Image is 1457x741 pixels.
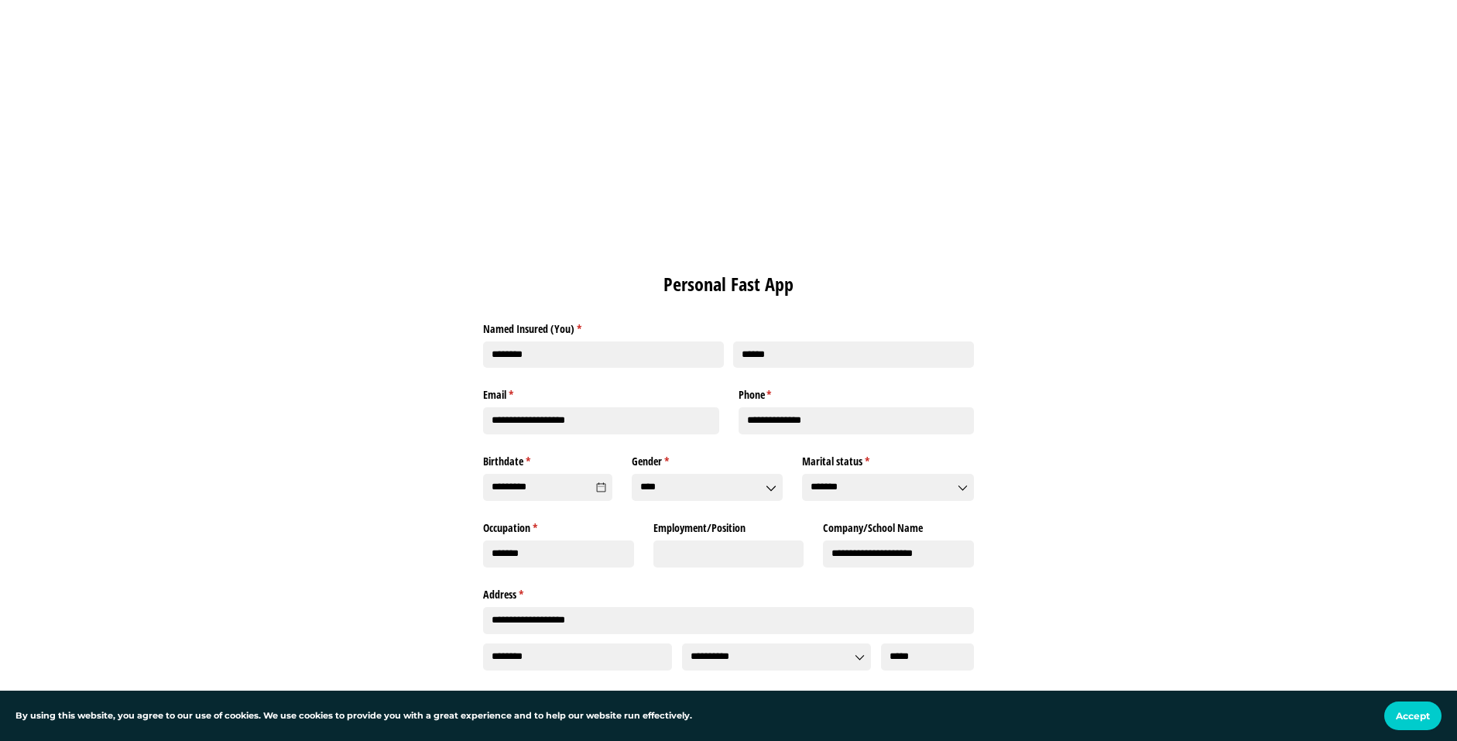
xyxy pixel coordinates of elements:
label: Email [483,383,719,403]
input: First [483,341,724,369]
label: Birthdate [483,449,612,469]
label: Gender [823,685,974,705]
label: Company/​School Name [823,516,974,536]
legend: Address [483,582,974,602]
label: Marital status [802,449,974,469]
input: City [483,643,672,671]
p: By using this website, you agree to our use of cookies. We use cookies to provide you with a grea... [15,709,692,723]
label: Occupation [483,516,634,536]
input: Last [733,341,974,369]
legend: Named Insured (You) [483,316,974,336]
input: Address Line 1 [483,607,974,634]
label: Phone [739,383,975,403]
input: State [682,643,871,671]
span: Accept [1396,710,1430,722]
label: Gender [632,449,783,469]
legend: Spouse/​Significant Other [483,685,804,705]
h1: Personal Fast App [483,271,974,297]
input: Zip Code [881,643,974,671]
button: Accept [1384,702,1442,730]
label: Employment/​Position [653,516,804,536]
